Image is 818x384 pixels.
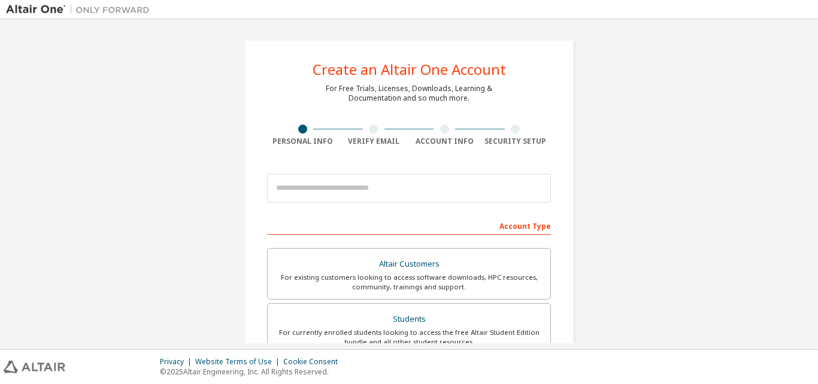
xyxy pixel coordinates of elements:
div: Students [275,311,543,328]
div: Altair Customers [275,256,543,273]
div: Personal Info [267,137,338,146]
p: © 2025 Altair Engineering, Inc. All Rights Reserved. [160,367,345,377]
div: Cookie Consent [283,357,345,367]
div: Privacy [160,357,195,367]
div: Account Type [267,216,551,235]
div: Security Setup [480,137,552,146]
img: Altair One [6,4,156,16]
div: For Free Trials, Licenses, Downloads, Learning & Documentation and so much more. [326,84,492,103]
div: For currently enrolled students looking to access the free Altair Student Edition bundle and all ... [275,328,543,347]
div: For existing customers looking to access software downloads, HPC resources, community, trainings ... [275,273,543,292]
img: altair_logo.svg [4,361,65,373]
div: Verify Email [338,137,410,146]
div: Create an Altair One Account [313,62,506,77]
div: Website Terms of Use [195,357,283,367]
div: Account Info [409,137,480,146]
